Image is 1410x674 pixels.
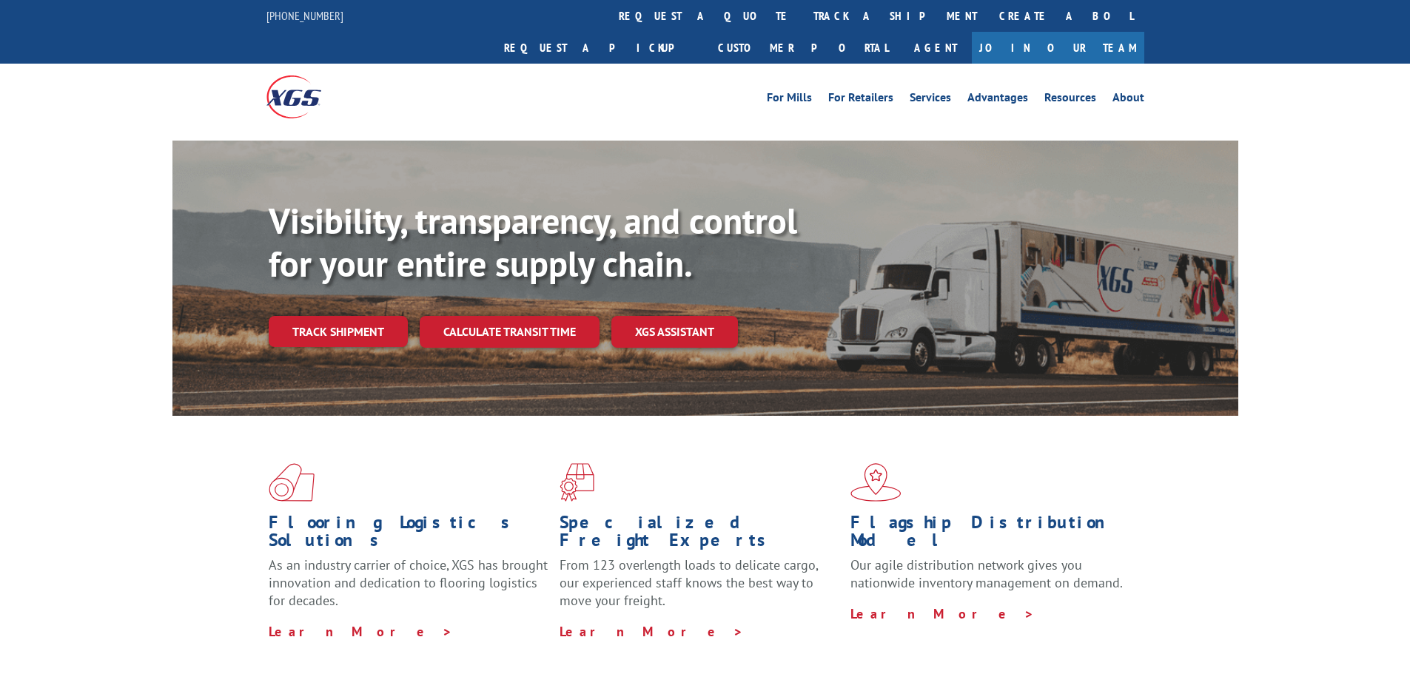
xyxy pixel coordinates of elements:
a: Learn More > [560,623,744,640]
img: xgs-icon-focused-on-flooring-red [560,463,594,502]
a: Learn More > [850,605,1035,622]
h1: Flooring Logistics Solutions [269,513,548,556]
h1: Flagship Distribution Model [850,513,1130,556]
img: xgs-icon-total-supply-chain-intelligence-red [269,463,315,502]
p: From 123 overlength loads to delicate cargo, our experienced staff knows the best way to move you... [560,556,839,622]
a: XGS ASSISTANT [611,316,738,348]
b: Visibility, transparency, and control for your entire supply chain. [269,198,797,286]
a: Track shipment [269,316,408,347]
a: Customer Portal [707,32,899,64]
span: As an industry carrier of choice, XGS has brought innovation and dedication to flooring logistics... [269,556,548,609]
a: For Mills [767,92,812,108]
a: Learn More > [269,623,453,640]
span: Our agile distribution network gives you nationwide inventory management on demand. [850,556,1123,591]
a: Advantages [967,92,1028,108]
a: Request a pickup [493,32,707,64]
a: Calculate transit time [420,316,600,348]
a: Services [910,92,951,108]
a: Join Our Team [972,32,1144,64]
a: About [1112,92,1144,108]
a: For Retailers [828,92,893,108]
img: xgs-icon-flagship-distribution-model-red [850,463,902,502]
a: [PHONE_NUMBER] [266,8,343,23]
h1: Specialized Freight Experts [560,513,839,556]
a: Resources [1044,92,1096,108]
a: Agent [899,32,972,64]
